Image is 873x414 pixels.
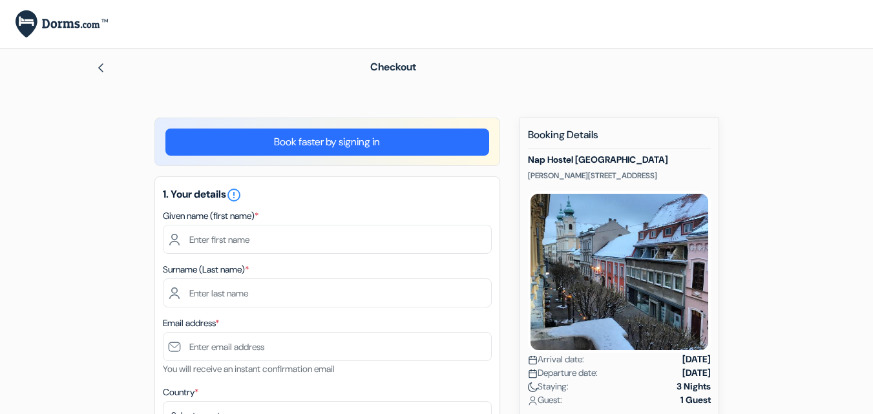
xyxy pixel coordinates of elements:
[163,278,492,307] input: Enter last name
[165,129,489,156] a: Book faster by signing in
[163,316,219,330] label: Email address
[96,63,106,73] img: left_arrow.svg
[163,187,492,203] h5: 1. Your details
[528,366,598,380] span: Departure date:
[16,10,108,38] img: Dorms.com
[528,396,538,406] img: user_icon.svg
[163,386,198,399] label: Country
[163,225,492,254] input: Enter first name
[163,363,335,375] small: You will receive an instant confirmation email
[528,382,538,392] img: moon.svg
[226,187,242,203] i: error_outline
[682,353,711,366] strong: [DATE]
[163,209,258,223] label: Given name (first name)
[682,366,711,380] strong: [DATE]
[528,355,538,365] img: calendar.svg
[680,393,711,407] strong: 1 Guest
[163,263,249,276] label: Surname (Last name)
[528,380,569,393] span: Staying:
[528,171,711,181] p: [PERSON_NAME][STREET_ADDRESS]
[677,380,711,393] strong: 3 Nights
[528,353,584,366] span: Arrival date:
[528,129,711,149] h5: Booking Details
[528,369,538,378] img: calendar.svg
[528,154,711,165] h5: Nap Hostel [GEOGRAPHIC_DATA]
[370,60,416,74] span: Checkout
[163,332,492,361] input: Enter email address
[226,187,242,201] a: error_outline
[528,393,562,407] span: Guest:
